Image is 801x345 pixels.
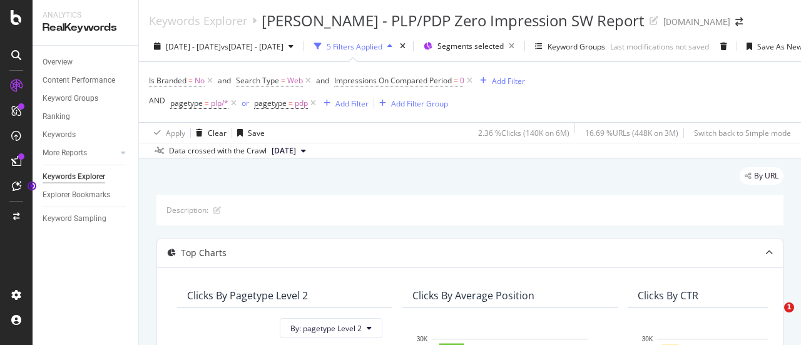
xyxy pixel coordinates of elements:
[218,75,231,86] div: and
[149,36,298,56] button: [DATE] - [DATE]vs[DATE] - [DATE]
[236,75,279,86] span: Search Type
[43,170,105,183] div: Keywords Explorer
[43,128,76,142] div: Keywords
[327,41,382,52] div: 5 Filters Applied
[149,75,186,86] span: Is Branded
[242,97,249,109] button: or
[437,41,504,51] span: Segments selected
[454,75,458,86] span: =
[478,128,569,138] div: 2.36 % Clicks ( 140K on 6M )
[290,323,362,334] span: By: pagetype Level 2
[419,36,519,56] button: Segments selected
[642,336,653,342] text: 30K
[412,289,534,302] div: Clicks By Average Position
[43,56,130,69] a: Overview
[149,123,185,143] button: Apply
[288,98,293,108] span: =
[758,302,788,332] iframe: Intercom live chat
[43,147,117,160] a: More Reports
[689,123,791,143] button: Switch back to Simple mode
[43,92,130,105] a: Keyword Groups
[43,74,130,87] a: Content Performance
[188,75,193,86] span: =
[397,40,408,53] div: times
[232,123,265,143] button: Save
[26,180,38,192] div: Tooltip anchor
[221,41,283,52] span: vs [DATE] - [DATE]
[43,212,106,225] div: Keyword Sampling
[195,72,205,90] span: No
[585,128,678,138] div: 16.69 % URLs ( 448K on 3M )
[211,95,228,112] span: plp/*
[281,75,285,86] span: =
[43,92,98,105] div: Keyword Groups
[335,98,369,109] div: Add Filter
[43,56,73,69] div: Overview
[754,172,778,180] span: By URL
[205,98,209,108] span: =
[208,128,227,138] div: Clear
[43,74,115,87] div: Content Performance
[610,41,709,52] div: Last modifications not saved
[43,188,110,202] div: Explorer Bookmarks
[248,128,265,138] div: Save
[43,110,130,123] a: Ranking
[740,167,783,185] div: legacy label
[181,247,227,259] div: Top Charts
[460,72,464,90] span: 0
[43,147,87,160] div: More Reports
[530,36,610,56] button: Keyword Groups
[166,205,208,215] div: Description:
[319,96,369,111] button: Add Filter
[287,72,303,90] span: Web
[43,10,128,21] div: Analytics
[169,145,267,157] div: Data crossed with the Crawl
[663,16,730,28] div: [DOMAIN_NAME]
[492,76,525,86] div: Add Filter
[149,95,165,106] button: AND
[43,128,130,142] a: Keywords
[262,10,645,31] div: [PERSON_NAME] - PLP/PDP Zero Impression SW Report
[638,289,698,302] div: Clicks By CTR
[280,318,382,338] button: By: pagetype Level 2
[254,98,287,108] span: pagetype
[43,170,130,183] a: Keywords Explorer
[242,98,249,108] div: or
[391,98,448,109] div: Add Filter Group
[735,18,743,26] div: arrow-right-arrow-left
[149,95,165,106] div: AND
[548,41,605,52] div: Keyword Groups
[784,302,794,312] span: 1
[334,75,452,86] span: Impressions On Compared Period
[295,95,308,112] span: pdp
[191,123,227,143] button: Clear
[218,75,231,86] button: and
[149,14,247,28] a: Keywords Explorer
[43,21,128,35] div: RealKeywords
[166,128,185,138] div: Apply
[187,289,308,302] div: Clicks By pagetype Level 2
[374,96,448,111] button: Add Filter Group
[267,143,311,158] button: [DATE]
[316,75,329,86] button: and
[316,75,329,86] div: and
[694,128,791,138] div: Switch back to Simple mode
[43,212,130,225] a: Keyword Sampling
[166,41,221,52] span: [DATE] - [DATE]
[43,110,70,123] div: Ranking
[309,36,397,56] button: 5 Filters Applied
[475,73,525,88] button: Add Filter
[170,98,203,108] span: pagetype
[43,188,130,202] a: Explorer Bookmarks
[272,145,296,157] span: 2025 Jul. 26th
[417,336,428,342] text: 30K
